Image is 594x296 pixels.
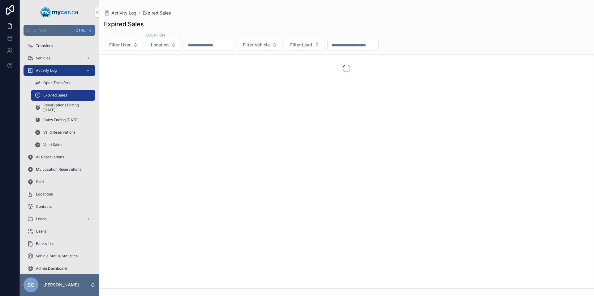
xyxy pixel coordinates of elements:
span: Filter User [109,42,131,48]
button: Select Button [146,39,181,51]
label: Location [146,32,165,38]
span: Activity Log [36,68,57,73]
div: scrollable content [20,36,99,274]
span: Contacts [36,204,52,209]
span: Sales Ending [DATE] [43,118,79,122]
span: Vehicles [36,56,50,61]
a: Valid Reservations [31,127,95,138]
span: Location [151,42,169,48]
span: My Location Reservations [36,167,81,172]
span: Expired Sales [43,93,67,98]
a: Transfers [24,40,95,51]
span: Activity Log [111,10,136,16]
a: Valid Sales [31,139,95,150]
span: Leads [36,217,46,221]
a: Reservations Ending [DATE] [31,102,95,113]
a: Activity Log [104,10,136,16]
span: Open Transfers [43,80,70,85]
a: Expired Sales [31,90,95,101]
span: Filter Lead [290,42,312,48]
a: My Location Reservations [24,164,95,175]
span: Reservations Ending [DATE] [43,103,89,113]
span: Locations [36,192,53,197]
span: Ctrl [75,27,86,33]
span: Valid Sales [43,142,62,147]
a: Vehicle Status Statistics [24,251,95,262]
span: K [87,28,92,33]
a: Leads [24,213,95,225]
span: Valid Reservations [43,130,75,135]
img: App logo [41,7,78,17]
span: Admin Dashboard [36,266,67,271]
span: Banks List [36,241,54,246]
a: Open Transfers [31,77,95,88]
a: Banks List [24,238,95,249]
span: Sold [36,179,44,184]
span: Transfers [36,43,53,48]
button: Select Button [285,39,325,51]
button: Jump to...CtrlK [24,25,95,36]
a: Sold [24,176,95,187]
span: Users [36,229,46,234]
span: Jump to... [33,28,72,33]
button: Select Button [238,39,282,51]
span: All Reservations [36,155,64,160]
a: Locations [24,189,95,200]
a: All Reservations [24,152,95,163]
a: Users [24,226,95,237]
a: Admin Dashboard [24,263,95,274]
span: SC [28,281,34,289]
span: Vehicle Status Statistics [36,254,78,259]
a: Sales Ending [DATE] [31,114,95,126]
h1: Expired Sales [104,20,144,28]
a: Expired Sales [143,10,171,16]
a: Contacts [24,201,95,212]
p: [PERSON_NAME] [43,282,79,288]
span: Filter Vehicle [243,42,270,48]
a: Activity Log [24,65,95,76]
button: Select Button [104,39,143,51]
a: Vehicles [24,53,95,64]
